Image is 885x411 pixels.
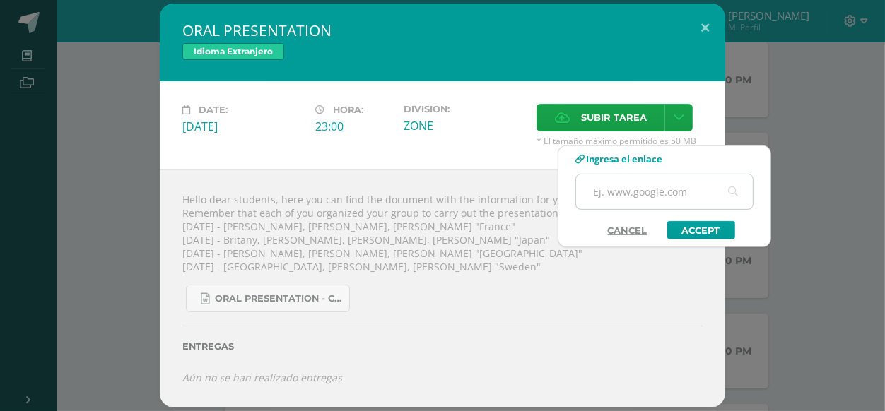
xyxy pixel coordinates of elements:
div: Hello dear students, here you can find the document with the information for your oral presentati... [160,169,725,407]
button: Close (Esc) [685,4,725,52]
span: Idioma Extranjero [182,43,284,60]
span: Ingresa el enlace [587,153,663,165]
div: 23:00 [315,119,392,134]
label: Division: [404,104,525,114]
a: Accept [667,221,735,239]
span: Date: [199,105,228,115]
span: Subir tarea [581,105,647,131]
i: Aún no se han realizado entregas [182,371,342,384]
label: Entregas [182,341,703,352]
span: * El tamaño máximo permitido es 50 MB [537,135,703,147]
h2: ORAL PRESENTATION [182,20,703,40]
a: ORAL PRESENTATION - COUNTRY.docx [186,285,350,312]
div: [DATE] [182,119,304,134]
span: Hora: [333,105,363,115]
span: ORAL PRESENTATION - COUNTRY.docx [215,293,342,304]
div: ZONE [404,118,525,133]
a: Cancel [594,221,662,239]
input: Ej. www.google.com [576,174,753,209]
